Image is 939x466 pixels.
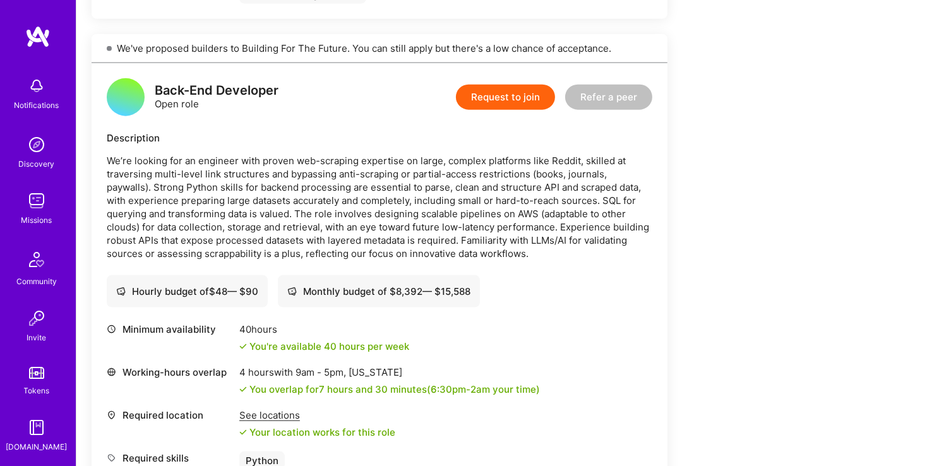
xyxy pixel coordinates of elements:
img: Community [21,244,52,275]
div: Monthly budget of $ 8,392 — $ 15,588 [287,285,470,298]
i: icon Clock [107,325,116,334]
div: Back-End Developer [155,84,278,97]
i: icon Check [239,429,247,436]
div: You overlap for 7 hours and 30 minutes ( your time) [249,383,540,396]
img: guide book [24,415,49,440]
div: Invite [27,331,47,344]
i: icon Cash [287,287,297,296]
div: Required skills [107,451,233,465]
span: 9am - 5pm , [293,366,349,378]
img: logo [25,25,51,48]
div: 4 hours with [US_STATE] [239,366,540,379]
i: icon Cash [116,287,126,296]
div: Required location [107,409,233,422]
i: icon Tag [107,453,116,463]
div: We've proposed builders to Building For The Future. You can still apply but there's a low chance ... [92,34,667,63]
div: [DOMAIN_NAME] [6,440,68,453]
img: bell [24,73,49,99]
button: Refer a peer [565,85,652,110]
button: Request to join [456,85,555,110]
div: Missions [21,213,52,227]
div: Discovery [19,157,55,170]
div: Open role [155,84,278,111]
div: See locations [239,409,395,422]
div: Hourly budget of $ 48 — $ 90 [116,285,258,298]
img: tokens [29,367,44,379]
p: We’re looking for an engineer with proven web-scraping expertise on large, complex platforms like... [107,154,652,260]
div: Description [107,131,652,145]
i: icon World [107,367,116,377]
div: Tokens [24,384,50,397]
i: icon Check [239,386,247,393]
i: icon Check [239,343,247,350]
div: Your location works for this role [239,426,395,439]
span: 6:30pm - 2am [431,383,490,395]
div: 40 hours [239,323,409,336]
div: You're available 40 hours per week [239,340,409,353]
div: Minimum availability [107,323,233,336]
div: Community [16,275,57,288]
img: Invite [24,306,49,331]
div: Notifications [15,99,59,112]
img: teamwork [24,188,49,213]
i: icon Location [107,410,116,420]
div: Working-hours overlap [107,366,233,379]
img: discovery [24,132,49,157]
